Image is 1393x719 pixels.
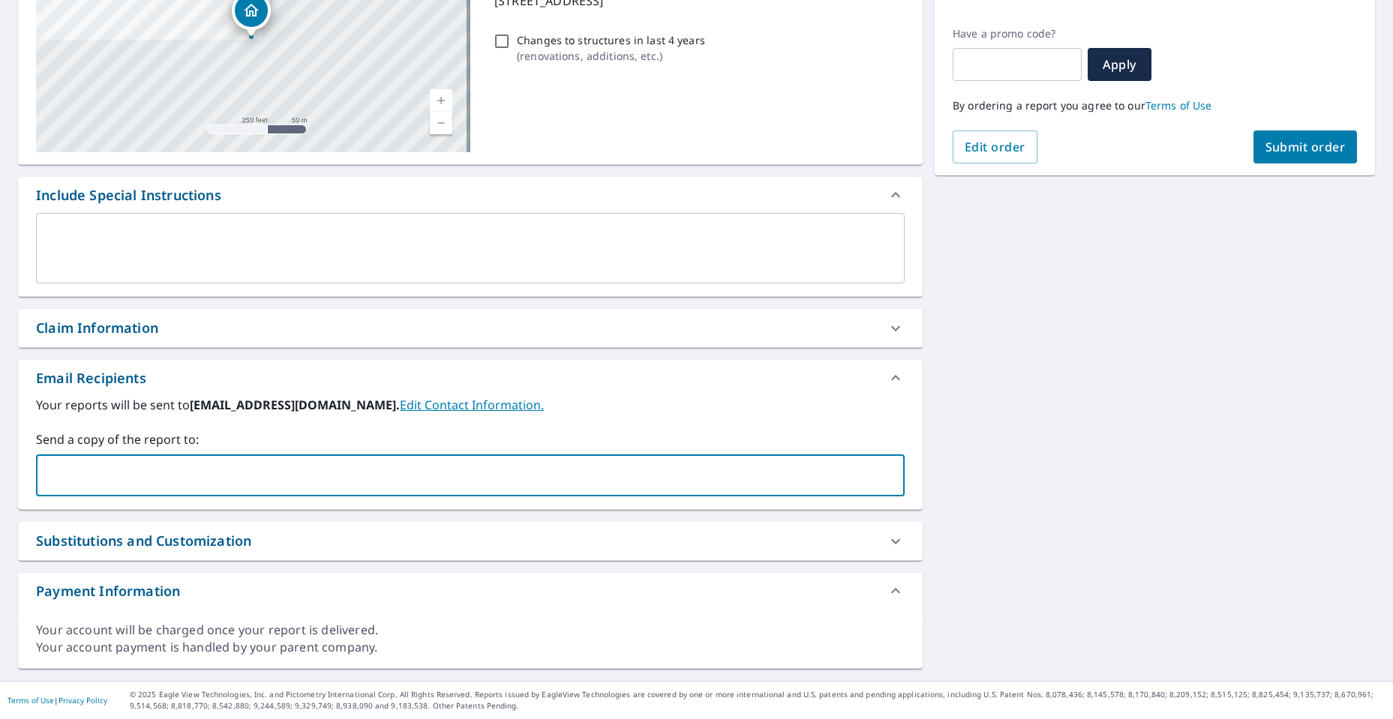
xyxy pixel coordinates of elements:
[1145,98,1212,112] a: Terms of Use
[36,185,221,205] div: Include Special Instructions
[1265,139,1346,155] span: Submit order
[400,397,544,413] a: EditContactInfo
[130,689,1385,712] p: © 2025 Eagle View Technologies, Inc. and Pictometry International Corp. All Rights Reserved. Repo...
[18,177,923,213] div: Include Special Instructions
[953,99,1357,112] p: By ordering a report you agree to our
[36,581,180,601] div: Payment Information
[36,430,905,448] label: Send a copy of the report to:
[953,27,1082,40] label: Have a promo code?
[1100,56,1139,73] span: Apply
[36,531,251,551] div: Substitutions and Customization
[18,573,923,609] div: Payment Information
[36,396,905,414] label: Your reports will be sent to
[18,360,923,396] div: Email Recipients
[59,695,107,706] a: Privacy Policy
[190,397,400,413] b: [EMAIL_ADDRESS][DOMAIN_NAME].
[953,130,1037,163] button: Edit order
[1088,48,1151,81] button: Apply
[36,622,905,639] div: Your account will be charged once your report is delivered.
[8,695,54,706] a: Terms of Use
[517,32,705,48] p: Changes to structures in last 4 years
[517,48,705,64] p: ( renovations, additions, etc. )
[36,639,905,656] div: Your account payment is handled by your parent company.
[18,522,923,560] div: Substitutions and Customization
[36,368,146,388] div: Email Recipients
[18,309,923,347] div: Claim Information
[1253,130,1358,163] button: Submit order
[965,139,1025,155] span: Edit order
[430,112,452,134] a: Current Level 17, Zoom Out
[8,696,107,705] p: |
[36,318,158,338] div: Claim Information
[430,89,452,112] a: Current Level 17, Zoom In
